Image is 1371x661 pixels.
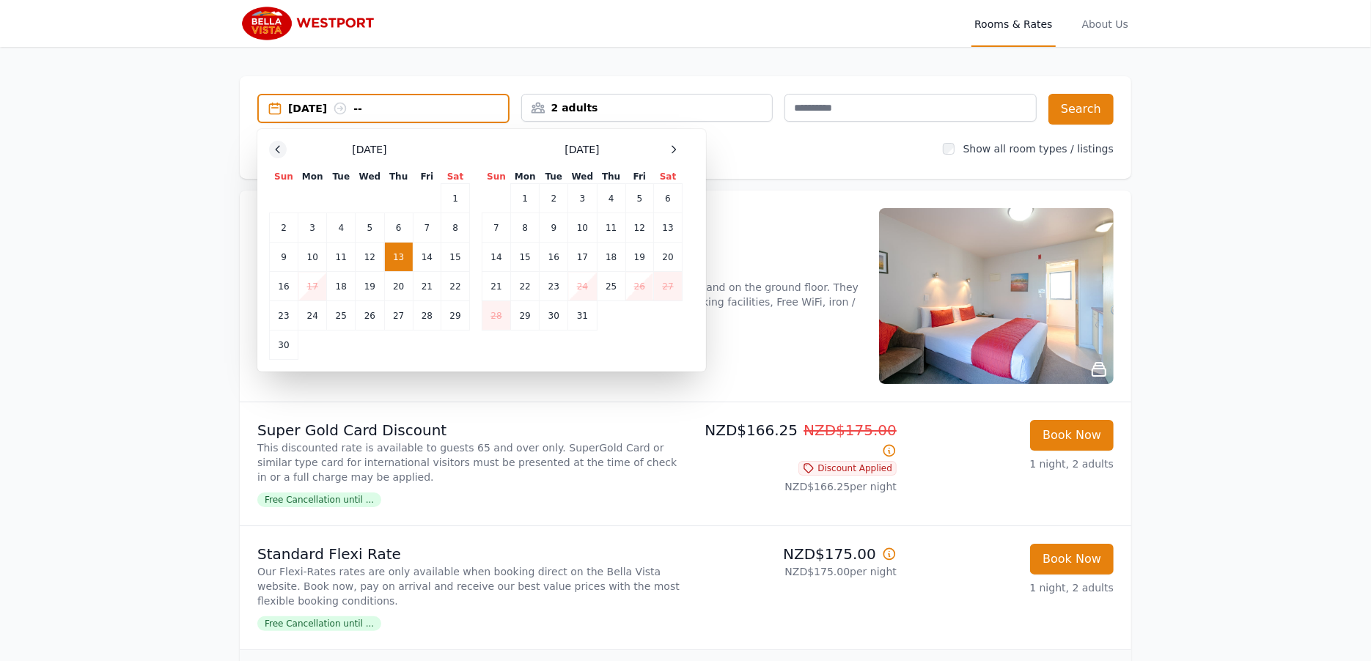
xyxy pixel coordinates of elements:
td: 11 [327,243,356,272]
td: 5 [625,184,653,213]
p: NZD$166.25 per night [691,479,897,494]
td: 22 [441,272,470,301]
button: Search [1048,94,1114,125]
span: Discount Applied [798,461,897,476]
td: 16 [270,272,298,301]
td: 3 [298,213,327,243]
td: 10 [568,213,597,243]
td: 18 [327,272,356,301]
th: Fri [413,170,441,184]
p: Standard Flexi Rate [257,544,680,564]
td: 5 [356,213,384,243]
th: Wed [356,170,384,184]
td: 9 [270,243,298,272]
td: 12 [356,243,384,272]
td: 30 [540,301,568,330]
td: 8 [511,213,540,243]
td: 7 [413,213,441,243]
td: 15 [511,243,540,272]
td: 14 [413,243,441,272]
th: Sat [441,170,470,184]
td: 27 [384,301,413,330]
th: Tue [327,170,356,184]
td: 1 [511,184,540,213]
td: 26 [356,301,384,330]
th: Sat [654,170,683,184]
span: [DATE] [565,142,599,157]
th: Tue [540,170,568,184]
td: 10 [298,243,327,272]
td: 23 [540,272,568,301]
td: 2 [270,213,298,243]
span: Free Cancellation until ... [257,616,381,631]
td: 15 [441,243,470,272]
td: 25 [327,301,356,330]
p: This discounted rate is available to guests 65 and over only. SuperGold Card or similar type card... [257,440,680,484]
p: Super Gold Card Discount [257,420,680,440]
td: 22 [511,272,540,301]
td: 19 [356,272,384,301]
td: 13 [384,243,413,272]
td: 20 [384,272,413,301]
td: 2 [540,184,568,213]
p: 1 night, 2 adults [908,457,1114,471]
td: 25 [597,272,625,301]
td: 7 [482,213,511,243]
td: 29 [511,301,540,330]
th: Thu [597,170,625,184]
p: NZD$175.00 per night [691,564,897,579]
td: 17 [568,243,597,272]
span: Free Cancellation until ... [257,492,381,507]
span: NZD$175.00 [804,421,897,439]
td: 16 [540,243,568,272]
p: NZD$166.25 [691,420,897,461]
td: 18 [597,243,625,272]
td: 28 [482,301,511,330]
td: 29 [441,301,470,330]
td: 23 [270,301,298,330]
td: 27 [654,272,683,301]
td: 14 [482,243,511,272]
td: 17 [298,272,327,301]
td: 8 [441,213,470,243]
label: Show all room types / listings [963,143,1114,155]
th: Wed [568,170,597,184]
th: Sun [482,170,511,184]
td: 19 [625,243,653,272]
td: 30 [270,330,298,360]
td: 20 [654,243,683,272]
div: 2 adults [522,100,773,115]
td: 11 [597,213,625,243]
span: [DATE] [352,142,386,157]
p: 1 night, 2 adults [908,580,1114,595]
th: Mon [298,170,327,184]
td: 24 [298,301,327,330]
th: Thu [384,170,413,184]
td: 21 [413,272,441,301]
td: 21 [482,272,511,301]
td: 3 [568,184,597,213]
td: 12 [625,213,653,243]
td: 1 [441,184,470,213]
td: 9 [540,213,568,243]
td: 31 [568,301,597,330]
td: 6 [654,184,683,213]
p: NZD$175.00 [691,544,897,564]
th: Fri [625,170,653,184]
button: Book Now [1030,420,1114,451]
td: 4 [597,184,625,213]
td: 13 [654,213,683,243]
td: 26 [625,272,653,301]
td: 6 [384,213,413,243]
p: Our Flexi-Rates rates are only available when booking direct on the Bella Vista website. Book now... [257,564,680,608]
td: 28 [413,301,441,330]
th: Mon [511,170,540,184]
img: Bella Vista Westport [240,6,381,41]
button: Book Now [1030,544,1114,575]
td: 4 [327,213,356,243]
div: [DATE] -- [288,101,508,116]
th: Sun [270,170,298,184]
td: 24 [568,272,597,301]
